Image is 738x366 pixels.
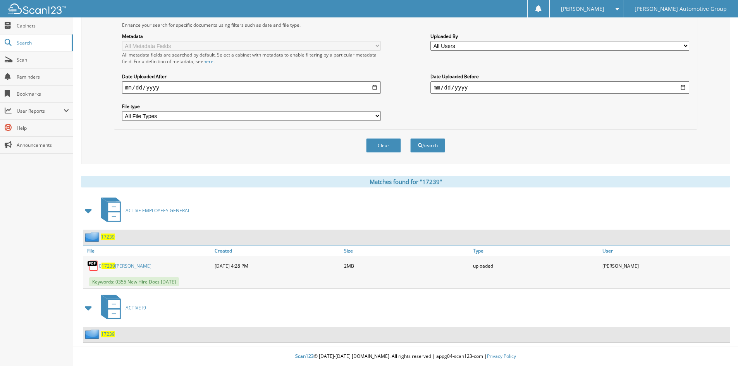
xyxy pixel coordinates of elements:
span: Scan [17,57,69,63]
img: PDF.png [87,260,99,271]
a: 017239[PERSON_NAME] [99,263,151,269]
label: Metadata [122,33,381,40]
button: Search [410,138,445,153]
iframe: Chat Widget [699,329,738,366]
div: 2MB [342,258,471,273]
span: ACTIVE EMPLOYEES GENERAL [126,207,190,214]
div: Matches found for "17239" [81,176,730,187]
a: here [203,58,213,65]
a: File [83,246,213,256]
span: [PERSON_NAME] [561,7,604,11]
span: Search [17,40,68,46]
span: Help [17,125,69,131]
div: All metadata fields are searched by default. Select a cabinet with metadata to enable filtering b... [122,52,381,65]
input: end [430,81,689,94]
div: [DATE] 4:28 PM [213,258,342,273]
span: User Reports [17,108,64,114]
span: Scan123 [295,353,314,359]
div: Enhance your search for specific documents using filters such as date and file type. [118,22,693,28]
span: [PERSON_NAME] Automotive Group [635,7,727,11]
label: File type [122,103,381,110]
a: ACTIVE I9 [96,292,146,323]
img: scan123-logo-white.svg [8,3,66,14]
div: uploaded [471,258,600,273]
a: 17239 [101,331,115,337]
span: Keywords: 0355 New Hire Docs [DATE] [89,277,179,286]
span: Bookmarks [17,91,69,97]
a: ACTIVE EMPLOYEES GENERAL [96,195,190,226]
img: folder2.png [85,329,101,339]
span: Cabinets [17,22,69,29]
label: Date Uploaded After [122,73,381,80]
img: folder2.png [85,232,101,242]
label: Uploaded By [430,33,689,40]
a: Created [213,246,342,256]
a: 17239 [101,234,115,240]
label: Date Uploaded Before [430,73,689,80]
a: Type [471,246,600,256]
span: ACTIVE I9 [126,304,146,311]
span: Reminders [17,74,69,80]
a: Size [342,246,471,256]
input: start [122,81,381,94]
button: Clear [366,138,401,153]
div: © [DATE]-[DATE] [DOMAIN_NAME]. All rights reserved | appg04-scan123-com | [73,347,738,366]
div: [PERSON_NAME] [600,258,730,273]
a: User [600,246,730,256]
span: Announcements [17,142,69,148]
a: Privacy Policy [487,353,516,359]
span: 17239 [101,263,115,269]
